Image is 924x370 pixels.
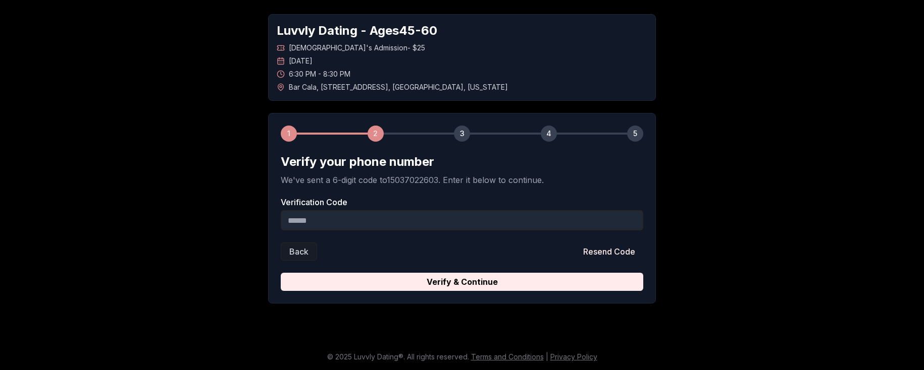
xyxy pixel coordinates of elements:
div: 5 [627,126,643,142]
span: Bar Cala , [STREET_ADDRESS] , [GEOGRAPHIC_DATA] , [US_STATE] [289,82,508,92]
a: Terms and Conditions [471,352,544,361]
a: Privacy Policy [550,352,597,361]
button: Resend Code [575,242,643,261]
h1: Luvvly Dating - Ages 45 - 60 [277,23,647,39]
p: We've sent a 6-digit code to 15037022603 . Enter it below to continue. [281,174,643,186]
div: 2 [368,126,384,142]
button: Back [281,242,317,261]
div: 4 [541,126,557,142]
span: [DEMOGRAPHIC_DATA]'s Admission - $25 [289,43,425,53]
button: Verify & Continue [281,273,643,291]
div: 3 [454,126,470,142]
span: 6:30 PM - 8:30 PM [289,69,350,79]
span: | [546,352,548,361]
label: Verification Code [281,198,643,206]
h2: Verify your phone number [281,154,643,170]
div: 1 [281,126,297,142]
span: [DATE] [289,56,313,66]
